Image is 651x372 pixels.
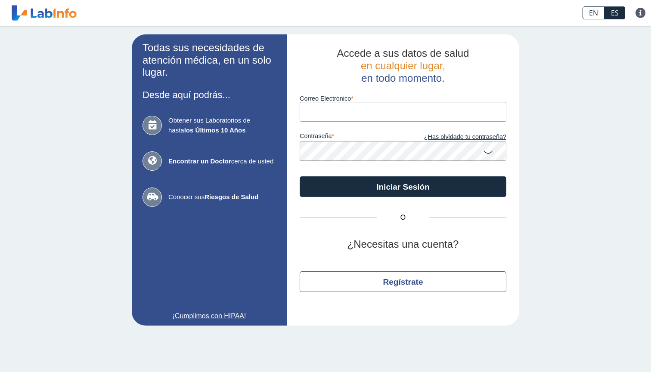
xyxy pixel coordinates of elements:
h3: Desde aquí podrás... [143,89,276,100]
span: en cualquier lugar, [361,60,445,71]
button: Regístrate [300,271,506,292]
label: Correo Electronico [300,95,506,102]
span: en todo momento. [361,72,444,84]
a: EN [583,6,604,19]
a: ES [604,6,625,19]
span: Conocer sus [168,192,276,202]
span: cerca de usted [168,157,276,166]
b: Encontrar un Doctor [168,157,231,165]
b: los Últimos 10 Años [184,126,246,134]
span: O [377,212,429,223]
span: Accede a sus datos de salud [337,47,469,59]
h2: Todas sus necesidades de atención médica, en un solo lugar. [143,42,276,79]
span: Obtener sus Laboratorios de hasta [168,116,276,135]
a: ¿Has olvidado tu contraseña? [403,132,506,142]
a: ¡Cumplimos con HIPAA! [143,311,276,321]
b: Riesgos de Salud [205,193,258,200]
h2: ¿Necesitas una cuenta? [300,238,506,251]
button: Iniciar Sesión [300,176,506,197]
label: contraseña [300,132,403,142]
